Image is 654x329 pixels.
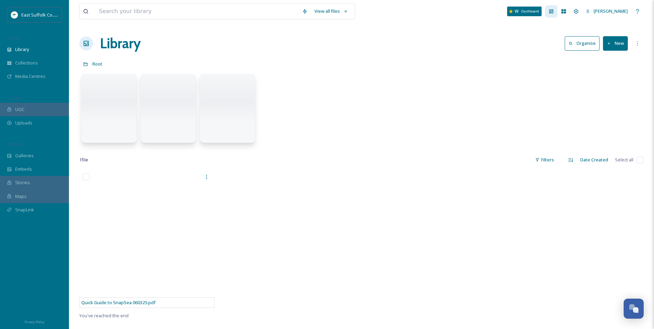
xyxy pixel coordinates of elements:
span: WIDGETS [7,142,23,147]
img: ESC%20Logo.png [11,11,18,18]
span: Collections [15,60,38,66]
span: Maps [15,193,27,200]
span: Library [15,46,29,53]
button: Organise [565,36,600,50]
div: Date Created [577,153,612,167]
span: You've reached the end [79,312,129,319]
span: Embeds [15,166,32,172]
span: MEDIA [7,36,19,41]
span: Uploads [15,120,32,126]
button: New [603,36,628,50]
span: Media Centres [15,73,46,80]
span: UGC [15,106,24,113]
span: [PERSON_NAME] [594,8,628,14]
a: Dashboard [545,5,557,18]
div: Dashboard [519,8,542,15]
a: Root [92,60,102,68]
input: Search your library [95,4,299,19]
span: Stories [15,179,30,186]
a: What's New [507,7,542,16]
button: Open Chat [624,299,644,319]
span: SnapLink [15,207,34,213]
span: East Suffolk Council [21,11,62,18]
span: COLLECT [7,96,22,101]
span: 1 file [79,157,88,163]
span: Select all [615,157,633,163]
a: Library [100,33,141,54]
span: Privacy Policy [24,320,44,324]
span: Root [92,61,102,67]
a: [PERSON_NAME] [582,4,631,18]
a: Privacy Policy [24,317,44,326]
a: View all files [311,4,351,18]
div: Filters [532,153,557,167]
span: Galleries [15,152,34,159]
span: Quick Guide to SnapSea 060325.pdf [81,299,155,306]
a: Organise [565,36,603,50]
